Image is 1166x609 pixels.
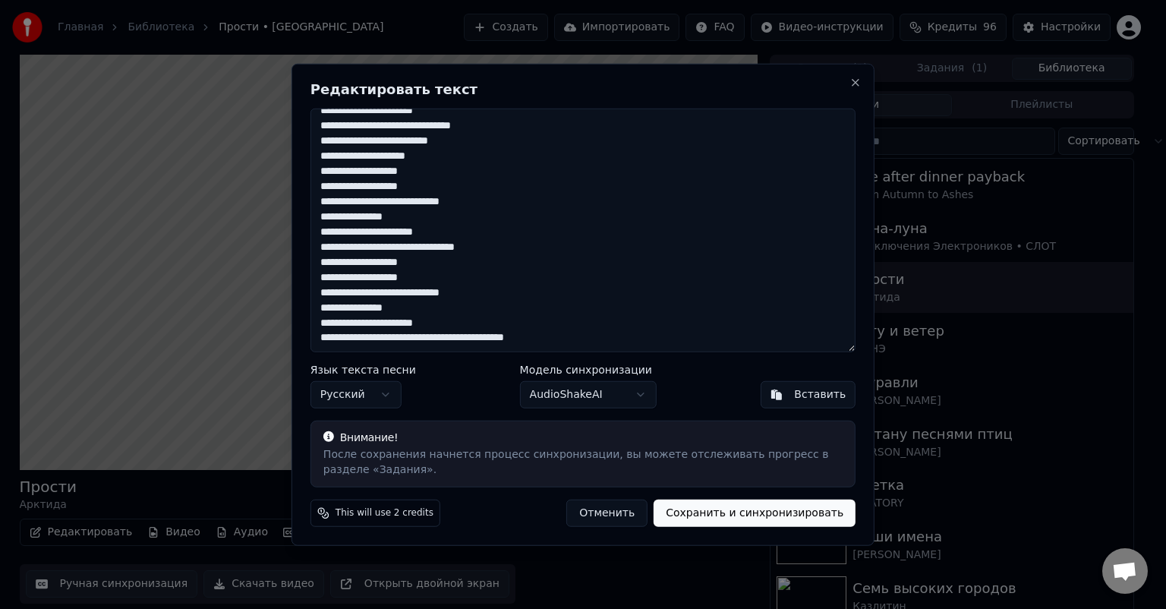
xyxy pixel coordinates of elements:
div: После сохранения начнется процесс синхронизации, вы можете отслеживать прогресс в разделе «Задания». [323,446,843,477]
div: Вставить [794,387,846,402]
div: Внимание! [323,430,843,445]
button: Отменить [566,499,648,526]
button: Вставить [760,380,856,408]
h2: Редактировать текст [310,83,856,96]
span: This will use 2 credits [336,506,433,519]
label: Язык текста песни [310,364,416,374]
button: Сохранить и синхронизировать [654,499,856,526]
label: Модель синхронизации [520,364,657,374]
